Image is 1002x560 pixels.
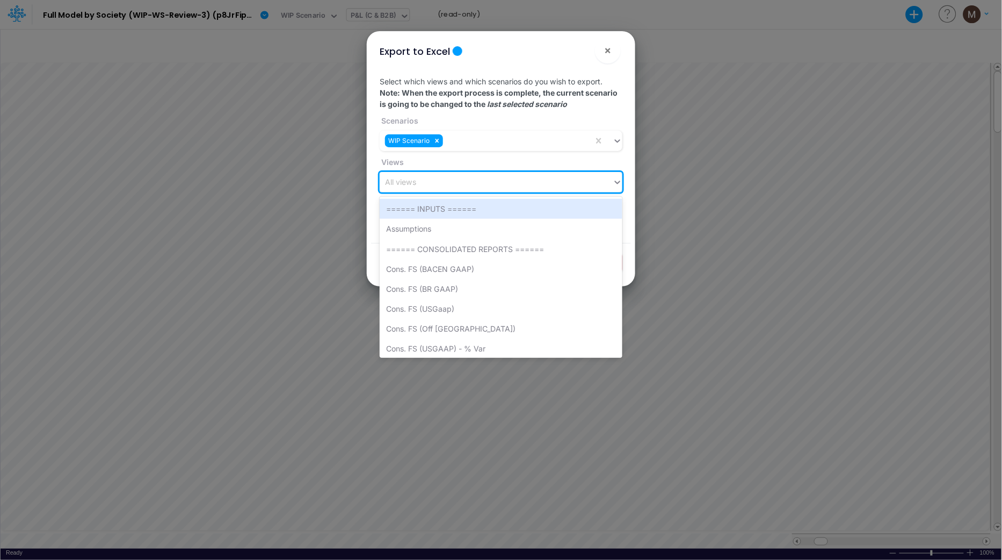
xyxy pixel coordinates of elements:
[487,99,567,109] em: last selected scenario
[380,299,622,319] div: Cons. FS (USGaap)
[380,115,418,126] label: Scenarios
[380,199,622,219] div: ====== INPUTS ======
[380,259,622,279] div: Cons. FS (BACEN GAAP)
[380,219,622,239] div: Assumptions
[453,46,462,56] div: Tooltip anchor
[380,156,404,168] label: Views
[385,177,416,188] div: All views
[380,44,450,59] div: Export to Excel
[380,279,622,299] div: Cons. FS (BR GAAP)
[605,44,612,56] span: ×
[385,134,431,147] div: WIP Scenario
[371,67,631,243] div: Select which views and which scenarios do you wish to export.
[595,38,621,63] button: Close
[380,319,622,339] div: Cons. FS (Off [GEOGRAPHIC_DATA])
[380,239,622,259] div: ====== CONSOLIDATED REPORTS ======
[380,88,618,109] strong: Note: When the export process is complete, the current scenario is going to be changed to the
[380,339,622,358] div: Cons. FS (USGAAP) - % Var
